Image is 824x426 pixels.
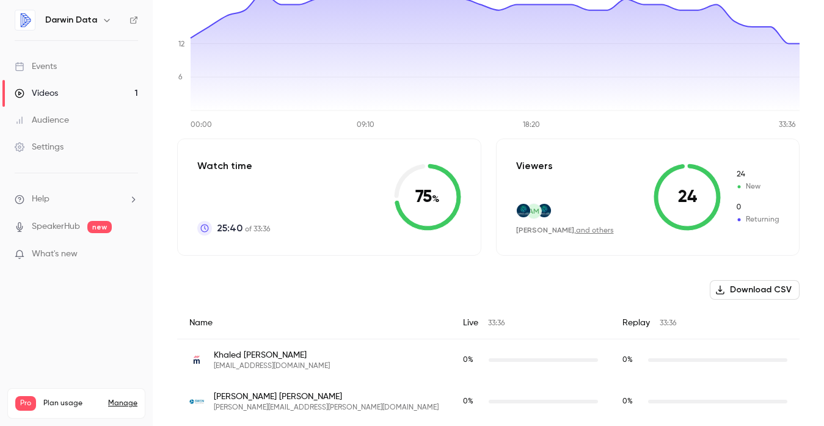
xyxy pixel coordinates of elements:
iframe: Noticeable Trigger [123,249,138,260]
span: 25:40 [217,221,242,236]
span: Pro [15,396,36,411]
span: Returning [735,214,779,225]
span: 33:36 [488,320,505,327]
a: Manage [108,399,137,408]
span: [PERSON_NAME] [516,226,574,234]
span: Returning [735,202,779,213]
tspan: 18:20 [523,121,540,129]
span: [PERSON_NAME] [PERSON_NAME] [214,391,439,403]
span: 0 % [463,356,473,364]
div: Audience [15,114,69,126]
div: Videos [15,87,58,99]
tspan: 12 [178,41,184,48]
li: help-dropdown-opener [15,193,138,206]
div: Name [177,307,451,339]
span: 0 % [622,398,633,405]
span: What's new [32,248,78,261]
div: khaled.abbasterki@manaos.com [177,339,800,381]
a: SpeakerHub [32,220,80,233]
tspan: 33:36 [779,121,796,129]
img: Darwin Data [15,10,35,30]
span: [EMAIL_ADDRESS][DOMAIN_NAME] [214,361,330,371]
div: , [516,225,614,236]
div: Replay [610,307,800,339]
span: new [87,221,112,233]
img: swen-cp.fr [189,394,204,409]
span: New [735,169,779,180]
tspan: 6 [178,74,183,81]
span: Live watch time [463,355,483,366]
h6: Darwin Data [45,14,97,26]
div: Live [451,307,610,339]
tspan: 00:00 [191,121,212,129]
span: Khaled [PERSON_NAME] [214,349,330,361]
a: and others [576,227,614,234]
span: 0 % [463,398,473,405]
span: New [735,181,779,192]
span: Help [32,193,49,206]
img: impactlabs.earth [517,204,530,217]
span: Plan usage [43,399,101,408]
span: Replay watch time [622,396,642,407]
span: 0 % [622,356,633,364]
div: daponte@swen-cp.fr [177,381,800,422]
tspan: 09:10 [357,121,374,129]
span: AM [528,206,539,217]
p: Viewers [516,159,553,173]
span: Replay watch time [622,355,642,366]
div: Settings [15,141,64,153]
img: manaos.com [189,353,204,367]
p: Watch time [197,159,270,173]
span: [PERSON_NAME][EMAIL_ADDRESS][PERSON_NAME][DOMAIN_NAME] [214,403,439,413]
p: of 33:36 [217,221,270,236]
button: Download CSV [710,280,800,300]
span: 33:36 [660,320,676,327]
div: Events [15,60,57,73]
img: impactlabs.earth [538,204,551,217]
span: Live watch time [463,396,483,407]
